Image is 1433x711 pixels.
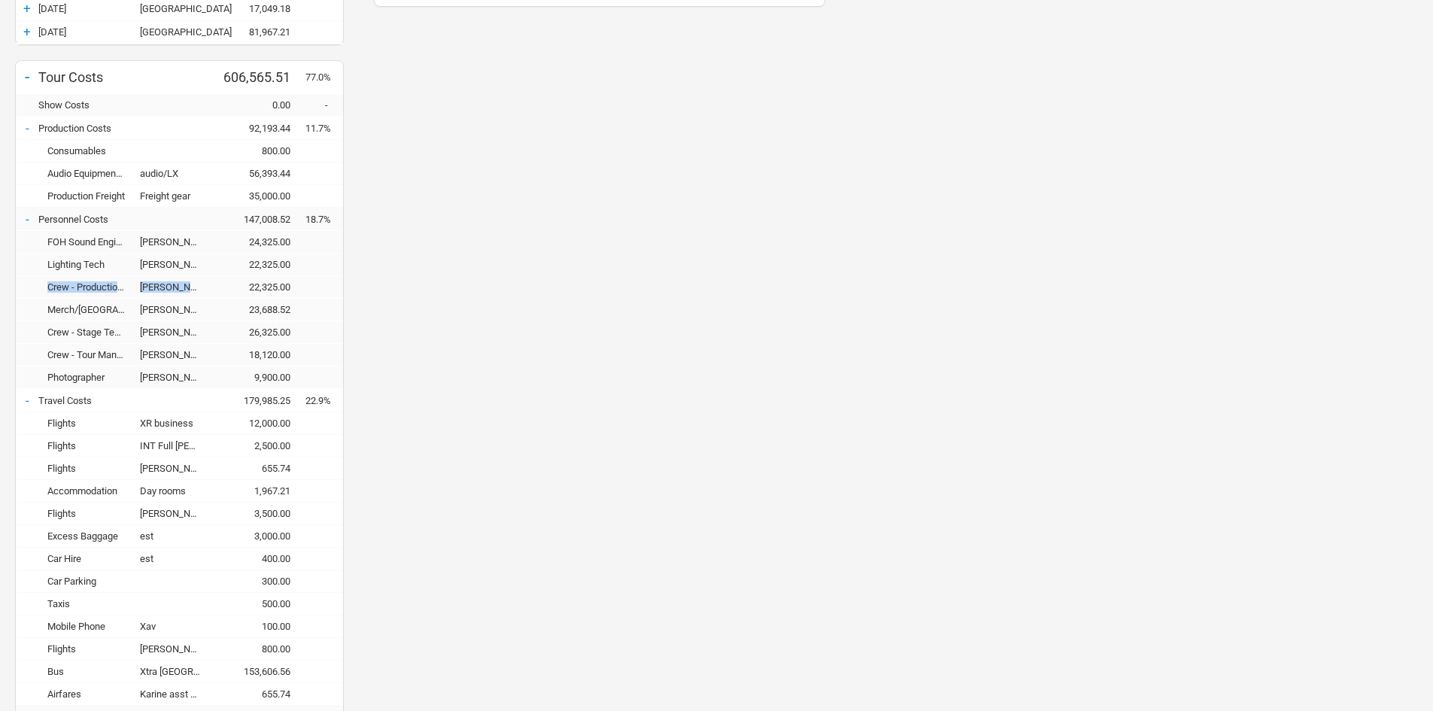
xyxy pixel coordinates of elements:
div: 606,565.51 [215,69,305,85]
div: Paul Shillito [140,259,215,270]
div: 92,193.44 [215,123,305,134]
div: Luke Woods [140,281,215,293]
div: Tour Costs [38,69,215,85]
div: 81,967.21 [215,26,305,38]
div: 23,688.52 [215,304,305,315]
div: - [16,66,38,87]
div: Flights [38,643,140,655]
div: + [16,24,38,39]
div: Taxis [38,598,215,609]
div: 18.7% [305,214,343,225]
div: Josh Hickie [140,372,215,383]
div: Freight gear [140,190,215,202]
div: + [16,1,38,16]
div: 800.00 [215,643,305,655]
div: Crew - Tour Manager [38,349,140,360]
div: Merch/PA [38,304,140,315]
div: 655.74 [215,688,305,700]
div: 300.00 [215,576,305,587]
div: Audio Equipment Hire [38,168,140,179]
div: Jamie or Jesse [140,643,215,655]
div: 30-Oct-25 [38,26,140,38]
div: 9,900.00 [215,372,305,383]
div: Nathan [140,508,215,519]
div: - [305,99,343,111]
div: Xav [140,621,215,632]
div: Travel Costs [38,395,215,406]
div: Amsterdam [140,26,215,38]
div: 27-Oct-25 [38,3,140,14]
div: 22,325.00 [215,281,305,293]
div: Karine asst TM [140,688,215,700]
div: est [140,530,215,542]
div: 12,000.00 [215,418,305,429]
div: 3,000.00 [215,530,305,542]
div: Photographer [38,372,140,383]
div: Consumables [38,145,215,156]
div: Flights [38,418,140,429]
div: Day rooms [140,485,215,497]
div: Show Costs [38,99,215,111]
div: Accommodation [38,485,140,497]
div: - [16,393,38,408]
div: 35,000.00 [215,190,305,202]
div: Guillaume [140,463,215,474]
div: Mobile Phone [38,621,140,632]
div: 655.74 [215,463,305,474]
div: - [16,120,38,135]
div: Crew - Stage Technician [38,327,140,338]
div: Flights [38,440,140,451]
div: 0.00 [215,99,305,111]
div: Airfares [38,688,140,700]
div: INT Full Paul, Jackson, MON, [140,440,215,451]
div: Crew - Production Manager [38,281,140,293]
div: Bus [38,666,140,677]
div: Flights [38,463,140,474]
div: XR business [140,418,215,429]
div: est [140,553,215,564]
div: 22.9% [305,395,343,406]
div: Nathan Davis [140,236,215,248]
div: Xtra Spain [140,666,215,677]
div: 100.00 [215,621,305,632]
div: 77.0% [305,71,343,83]
div: 18,120.00 [215,349,305,360]
div: 500.00 [215,598,305,609]
div: 17,049.18 [215,3,305,14]
div: Paris [140,3,215,14]
div: Flights [38,508,140,519]
div: Car Hire [38,553,140,564]
div: audio/LX [140,168,215,179]
div: 26,325.00 [215,327,305,338]
div: 22,325.00 [215,259,305,270]
div: 147,008.52 [215,214,305,225]
div: 56,393.44 [215,168,305,179]
div: Jackson Valentine [140,327,215,338]
div: Jesse Keys [140,349,215,360]
div: 2,500.00 [215,440,305,451]
div: 800.00 [215,145,305,156]
div: Personnel Costs [38,214,215,225]
div: Lighting Tech [38,259,140,270]
div: 179,985.25 [215,395,305,406]
div: 1,967.21 [215,485,305,497]
div: Guillaume [140,304,215,315]
div: Production Freight [38,190,140,202]
div: FOH Sound Engineer [38,236,140,248]
div: 400.00 [215,553,305,564]
div: Excess Baggage [38,530,140,542]
div: - [16,211,38,226]
div: 3,500.00 [215,508,305,519]
div: Car Parking [38,576,215,587]
div: 24,325.00 [215,236,305,248]
div: Production Costs [38,123,215,134]
div: 153,606.56 [215,666,305,677]
div: 11.7% [305,123,343,134]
